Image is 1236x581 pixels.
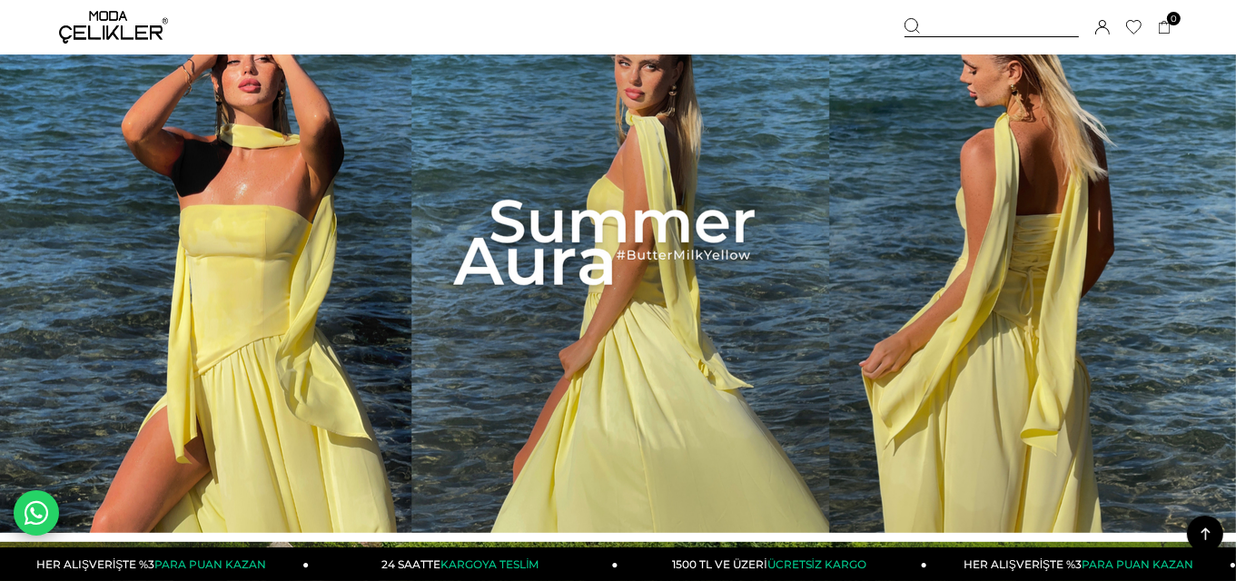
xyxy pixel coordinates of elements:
a: 24 SAATTEKARGOYA TESLİM [309,547,618,581]
a: HER ALIŞVERİŞTE %3PARA PUAN KAZAN [927,547,1236,581]
a: 1500 TL VE ÜZERİÜCRETSİZ KARGO [618,547,927,581]
img: logo [59,11,168,44]
span: PARA PUAN KAZAN [1082,557,1193,571]
span: ÜCRETSİZ KARGO [767,557,866,571]
span: PARA PUAN KAZAN [154,557,266,571]
span: 0 [1167,12,1181,25]
a: 0 [1158,21,1172,34]
span: KARGOYA TESLİM [440,557,539,571]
